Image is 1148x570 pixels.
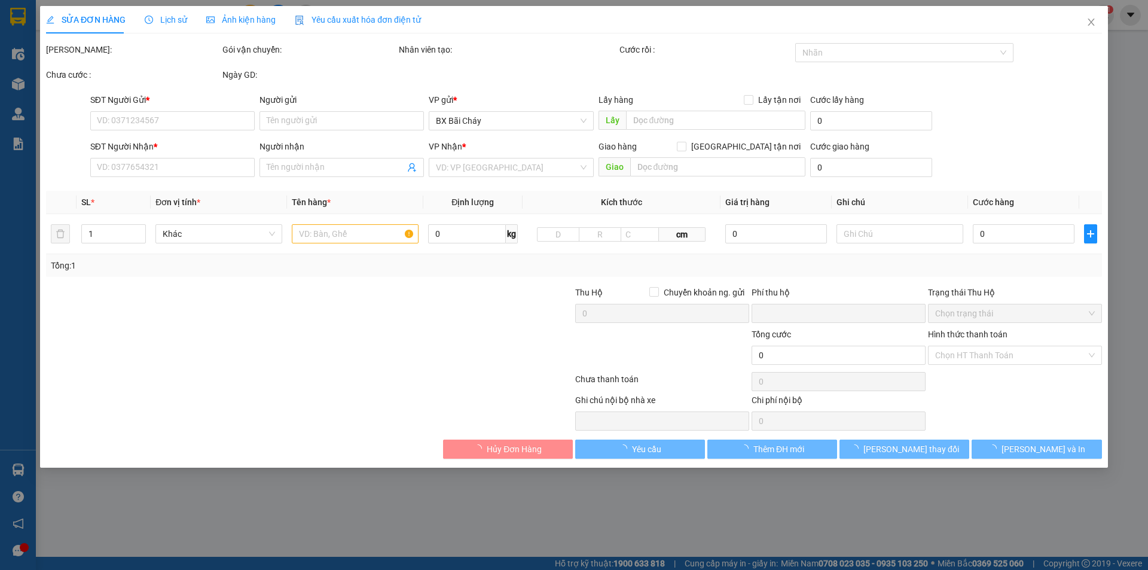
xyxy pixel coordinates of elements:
button: Close [1074,6,1108,39]
strong: CÔNG TY TNHH DV DU LỊCH HẢI VÂN TRAVEL - VÂN ANH EXPRESS [57,7,183,33]
span: loading [988,444,1002,453]
span: [PERSON_NAME] thay đổi [863,443,959,456]
span: Khác [163,225,276,243]
button: Hủy Đơn Hàng [443,440,573,459]
span: Ảnh kiện hàng [206,15,276,25]
div: Người nhận [259,140,424,153]
input: Dọc đường [630,157,805,176]
strong: 1900088888 [96,35,141,44]
div: SĐT Người Nhận [90,140,255,153]
span: Kích thước [601,197,642,207]
div: Phí thu hộ [752,286,926,304]
span: [PERSON_NAME] và In [1002,443,1085,456]
input: Dọc đường [626,111,805,130]
button: Yêu cầu [575,440,705,459]
img: icon [295,16,304,25]
span: Tổng cước [752,330,791,339]
button: Thêm ĐH mới [707,440,837,459]
span: loading [850,444,863,453]
div: Chi phí nội bộ [752,394,926,412]
span: a Quang [32,84,102,102]
span: Lấy hàng [599,95,633,105]
span: clock-circle [145,16,153,24]
span: user-add [408,163,417,172]
span: plus [1085,229,1097,239]
label: Cước giao hàng [810,142,869,151]
th: Ghi chú [832,191,969,214]
span: Lịch sử [145,15,187,25]
span: loading [619,444,632,453]
input: Cước giao hàng [810,158,932,177]
span: Chuyển khoản ng. gửi [659,286,749,299]
div: SĐT Người Gửi [90,93,255,106]
div: Chưa thanh toán [574,373,750,394]
span: Cước hàng [973,197,1014,207]
div: Gói vận chuyển: [222,43,396,56]
span: loading [740,444,753,453]
span: [GEOGRAPHIC_DATA] tận nơi [686,140,805,153]
span: kg [506,224,518,243]
span: loading [474,444,487,453]
div: Chưa cước : [46,68,220,81]
span: Đơn vị tính [156,197,201,207]
span: Thu Hộ [575,288,603,297]
span: edit [46,16,54,24]
div: Người gửi [259,93,424,106]
span: VP Nhận [429,142,463,151]
div: Ngày GD: [222,68,396,81]
span: BX Bãi Cháy [436,112,587,130]
div: Nhân viên tạo: [399,43,617,56]
div: Ghi chú nội bộ nhà xe [575,394,749,412]
input: D [538,227,580,242]
span: SỬA ĐƠN HÀNG [46,15,126,25]
img: logo [13,16,52,55]
input: Ghi Chú [837,224,964,243]
span: Tên hàng [292,197,331,207]
span: picture [206,16,215,24]
span: Yêu cầu [632,443,661,456]
label: Cước lấy hàng [810,95,864,105]
span: SL [81,197,91,207]
span: Lấy [599,111,626,130]
span: Thêm ĐH mới [753,443,804,456]
button: delete [51,224,70,243]
input: Cước lấy hàng [810,111,932,130]
input: R [579,227,621,242]
span: cm [659,227,706,242]
button: [PERSON_NAME] và In [972,440,1102,459]
span: Hủy Đơn Hàng [487,443,542,456]
span: Giao [599,157,630,176]
span: Giao hàng [599,142,637,151]
label: Hình thức thanh toán [928,330,1007,339]
span: Giá trị hàng [725,197,770,207]
div: VP gửi [429,93,594,106]
button: [PERSON_NAME] thay đổi [839,440,969,459]
span: Định lượng [451,197,494,207]
span: Yêu cầu xuất hóa đơn điện tử [295,15,421,25]
span: 40 [PERSON_NAME] - [GEOGRAPHIC_DATA] [57,46,140,64]
div: Cước rồi : [619,43,793,56]
div: Tổng: 1 [51,259,443,272]
span: HOTLINE : [57,35,96,44]
div: [PERSON_NAME]: [46,43,220,56]
input: VD: Bàn, Ghế [292,224,419,243]
button: plus [1085,224,1097,243]
span: close [1086,17,1096,27]
span: Chọn trạng thái [935,304,1095,322]
input: C [621,227,659,242]
div: Trạng thái Thu Hộ [928,286,1102,299]
span: Lấy tận nơi [753,93,805,106]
